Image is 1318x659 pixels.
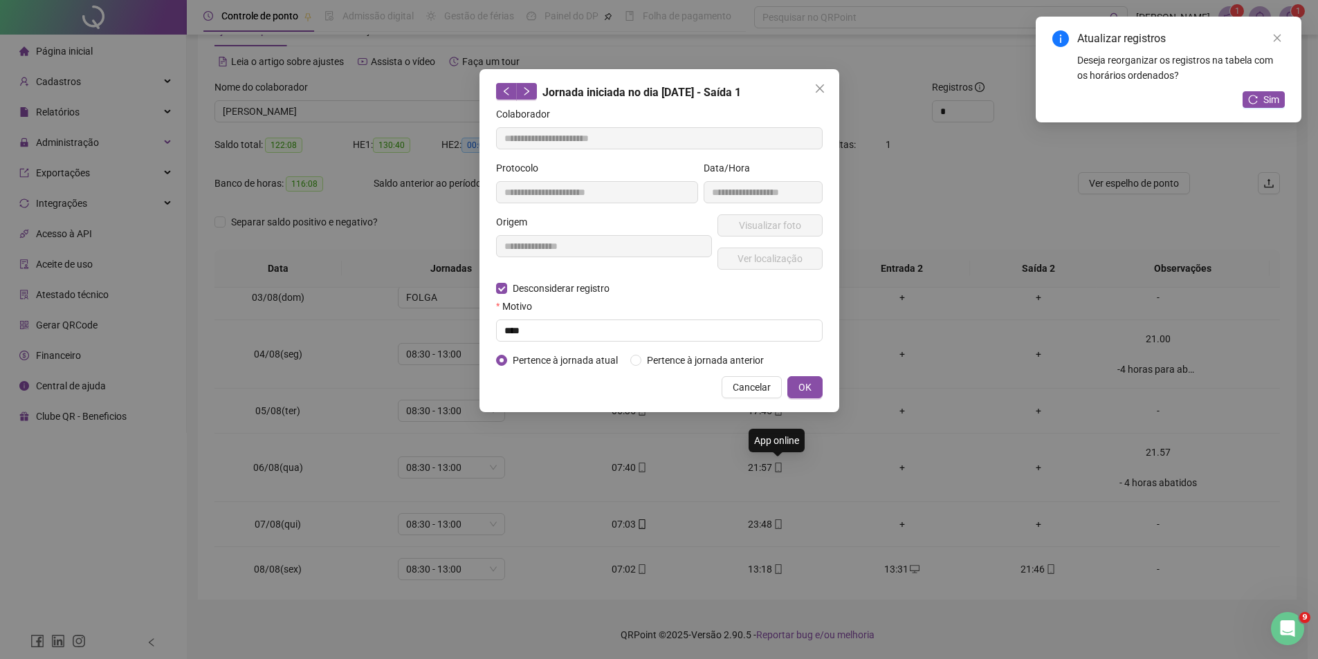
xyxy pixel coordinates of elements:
button: OK [787,376,823,398]
button: Sim [1243,91,1285,108]
div: Deseja reorganizar os registros na tabela com os horários ordenados? [1077,53,1285,83]
div: Jornada iniciada no dia [DATE] - Saída 1 [496,83,823,101]
span: close [1272,33,1282,43]
button: left [496,83,517,100]
span: info-circle [1052,30,1069,47]
label: Motivo [496,299,541,314]
label: Protocolo [496,160,547,176]
div: App online [749,429,805,452]
label: Colaborador [496,106,559,122]
span: 9 [1299,612,1310,623]
span: Desconsiderar registro [507,281,615,296]
button: Cancelar [722,376,782,398]
span: Sim [1263,92,1279,107]
button: Ver localização [717,248,823,270]
span: Pertence à jornada anterior [641,353,769,368]
a: Close [1270,30,1285,46]
span: Pertence à jornada atual [507,353,623,368]
span: Cancelar [733,380,771,395]
label: Data/Hora [704,160,759,176]
button: Close [809,77,831,100]
span: OK [798,380,812,395]
span: right [522,86,531,96]
button: right [516,83,537,100]
div: Atualizar registros [1077,30,1285,47]
iframe: Intercom live chat [1271,612,1304,645]
span: close [814,83,825,94]
span: left [502,86,511,96]
span: reload [1248,95,1258,104]
label: Origem [496,214,536,230]
button: Visualizar foto [717,214,823,236]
